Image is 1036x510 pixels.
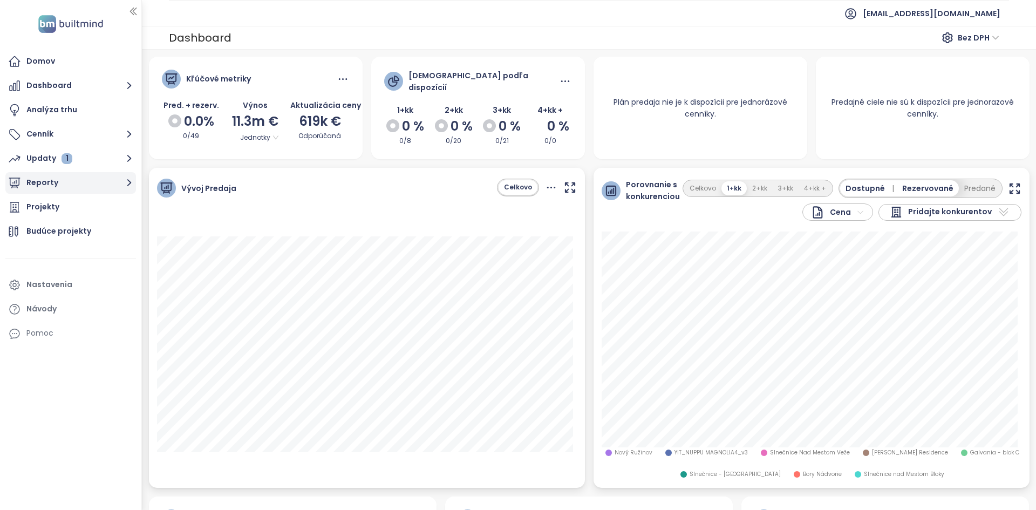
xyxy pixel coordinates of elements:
[529,136,572,146] div: 0/0
[958,30,999,46] span: Bez DPH
[594,83,807,133] div: Plán predaja nie je k dispozícii pre jednorázové cenníky.
[26,302,57,316] div: Návody
[959,180,1001,196] button: Predané
[451,116,473,137] span: 0 %
[402,116,424,137] span: 0 %
[163,100,219,111] span: Pred. + rezerv.
[5,196,136,218] a: Projekty
[35,13,106,35] img: logo
[537,105,563,115] span: 4+kk +
[799,181,831,196] button: 4+kk +
[864,470,944,479] span: Slnečnice nad Mestom Bloky
[186,73,251,85] div: Kľúčové metriky
[5,124,136,145] button: Cenník
[62,153,72,164] div: 1
[432,136,475,146] div: 0/20
[5,99,136,121] a: Analýza trhu
[181,182,236,194] span: Vývoj Predaja
[290,99,349,111] div: Aktualizácia ceny
[902,182,953,194] span: Rezervované
[846,182,898,194] span: Dostupné
[5,298,136,320] a: Návody
[5,51,136,72] a: Domov
[803,470,842,479] span: Bory Nádvorie
[816,83,1030,133] div: Predajné ciele nie sú k dispozícii pre jednorazové cenníky.
[408,70,558,93] div: [DEMOGRAPHIC_DATA] podľa dispozícií
[770,448,850,457] span: Slnečnice Nad Mestom Veže
[5,221,136,242] a: Budúce projekty
[5,75,136,97] button: Dashboard
[445,105,463,115] span: 2+kk
[615,448,652,457] span: Nový Ružinov
[872,448,948,457] span: [PERSON_NAME] Residence
[5,172,136,194] button: Reporty
[626,179,681,202] span: Porovnanie s konkurenciou
[26,103,77,117] div: Analýza trhu
[384,136,427,146] div: 0/8
[811,206,851,219] div: Cena
[892,183,894,194] span: |
[493,105,511,115] span: 3+kk
[684,181,721,196] button: Celkovo
[547,116,569,137] span: 0 %
[499,116,521,137] span: 0 %
[230,132,281,144] span: Jednotky
[226,99,285,111] div: Výnos
[970,448,1019,457] span: Galvania - blok C
[5,148,136,169] button: Updaty 1
[162,131,221,141] div: 0/49
[481,136,524,146] div: 0/21
[232,112,278,130] span: 11.3m €
[5,323,136,344] div: Pomoc
[499,180,537,195] button: Celkovo
[26,327,53,340] div: Pomoc
[169,28,231,47] div: Dashboard
[26,55,55,68] div: Domov
[773,181,799,196] button: 3+kk
[5,274,136,296] a: Nastavenia
[747,181,773,196] button: 2+kk
[908,206,992,219] span: Pridajte konkurentov
[721,181,747,196] button: 1+kk
[397,105,413,115] span: 1+kk
[26,200,59,214] div: Projekty
[290,131,349,141] div: Odporúčaná
[26,278,72,291] div: Nastavenia
[690,470,781,479] span: Slnečnice - [GEOGRAPHIC_DATA]
[863,1,1000,26] span: [EMAIL_ADDRESS][DOMAIN_NAME]
[26,225,91,238] div: Budúce projekty
[26,152,72,165] div: Updaty
[299,112,341,130] span: 619k €
[184,111,214,132] span: 0.0%
[674,448,748,457] span: YIT_NUPPU MAGNOLIA4_v3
